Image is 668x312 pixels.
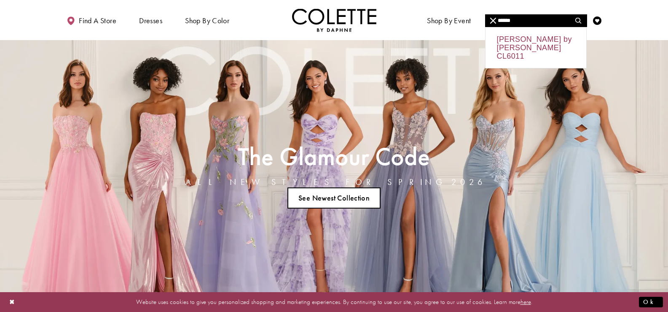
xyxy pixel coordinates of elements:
a: Check Wishlist [591,8,604,32]
a: here [520,298,531,306]
span: Shop By Event [425,8,473,32]
a: Meet the designer [492,8,554,32]
p: Website uses cookies to give you personalized shopping and marketing experiences. By continuing t... [61,296,607,308]
img: Colette by Daphne [292,8,376,32]
h2: The Glamour Code [185,145,483,168]
div: Search form [485,14,587,27]
span: Find a store [79,16,116,25]
button: Close Search [485,14,502,27]
ul: Slider Links [183,184,486,212]
input: Search [485,14,587,27]
span: Shop by color [185,16,229,25]
a: Toggle search [572,8,585,32]
a: See Newest Collection The Glamour Code ALL NEW STYLES FOR SPRING 2026 [287,187,381,209]
span: Shop By Event [427,16,471,25]
span: Dresses [137,8,164,32]
span: Shop by color [183,8,231,32]
button: Submit Dialog [639,297,663,307]
a: Visit Home Page [292,8,376,32]
button: Close Dialog [5,295,19,309]
a: Find a store [64,8,118,32]
h4: ALL NEW STYLES FOR SPRING 2026 [185,177,483,187]
button: Submit Search [570,14,587,27]
span: Dresses [139,16,162,25]
div: [PERSON_NAME] by [PERSON_NAME] CL6011 [486,27,586,68]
